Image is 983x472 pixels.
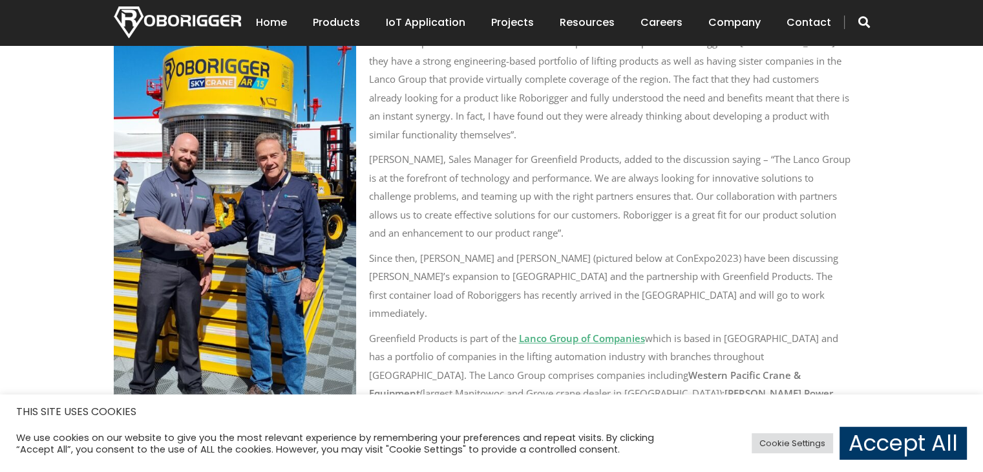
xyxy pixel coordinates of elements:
strong: Western Pacific Crane & Equipment [369,369,801,400]
a: Resources [560,3,615,43]
strong: [PERSON_NAME] Power Equipment [369,387,833,418]
a: Accept All [840,427,967,460]
a: Lanco Group of Companies [519,332,645,345]
h5: THIS SITE USES COOKIES [16,403,967,420]
a: Careers [640,3,682,43]
p: When talking about the partnership, [PERSON_NAME], founder of [PERSON_NAME] said – “We couldn’t a... [114,15,851,144]
p: [PERSON_NAME], Sales Manager for Greenfield Products, added to the discussion saying – “The Lanco... [114,150,851,242]
a: Contact [787,3,831,43]
a: Projects [491,3,534,43]
a: Cookie Settings [752,433,833,453]
div: We use cookies on our website to give you the most relevant experience by remembering your prefer... [16,432,682,455]
a: IoT Application [386,3,465,43]
p: Since then, [PERSON_NAME] and [PERSON_NAME] (pictured below at ConExpo2023) have been discussing ... [114,249,851,323]
a: Products [313,3,360,43]
a: Home [256,3,287,43]
a: Company [708,3,761,43]
img: Nortech [114,6,241,38]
